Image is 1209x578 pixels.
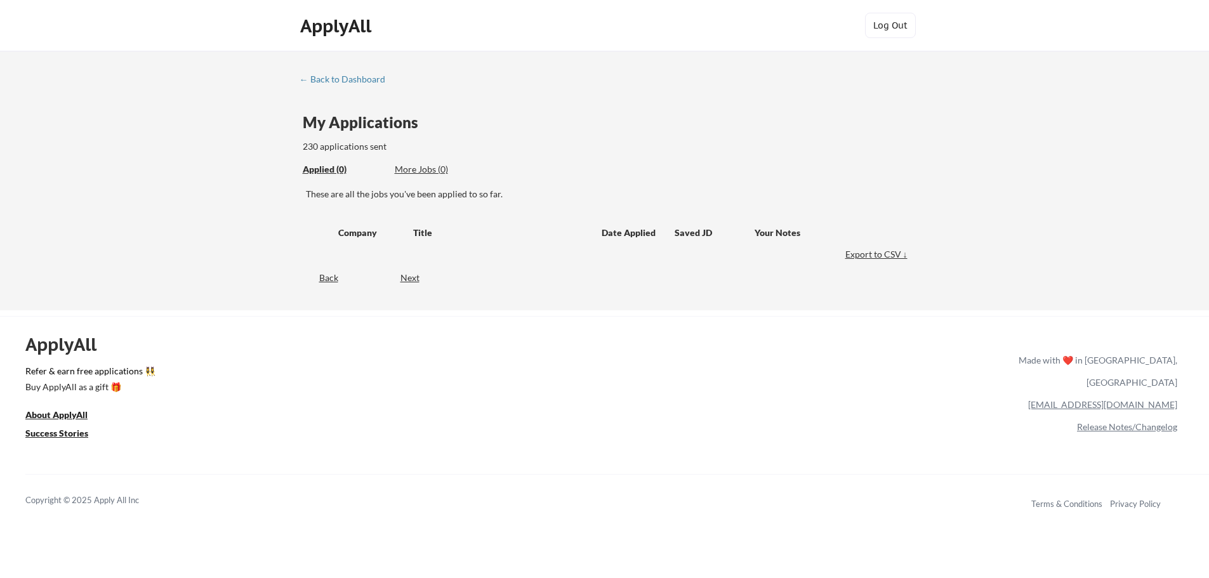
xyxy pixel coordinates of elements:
[25,494,171,507] div: Copyright © 2025 Apply All Inc
[1031,499,1102,509] a: Terms & Conditions
[395,163,488,176] div: More Jobs (0)
[395,163,488,176] div: These are job applications we think you'd be a good fit for, but couldn't apply you to automatica...
[25,334,111,355] div: ApplyAll
[300,74,395,87] a: ← Back to Dashboard
[845,248,911,261] div: Export to CSV ↓
[25,380,152,396] a: Buy ApplyAll as a gift 🎁
[413,227,590,239] div: Title
[1028,399,1177,410] a: [EMAIL_ADDRESS][DOMAIN_NAME]
[303,163,385,176] div: Applied (0)
[25,428,88,438] u: Success Stories
[300,272,338,284] div: Back
[300,15,375,37] div: ApplyAll
[602,227,657,239] div: Date Applied
[25,408,105,424] a: About ApplyAll
[338,227,402,239] div: Company
[675,221,755,244] div: Saved JD
[1110,499,1161,509] a: Privacy Policy
[306,188,911,200] div: These are all the jobs you've been applied to so far.
[25,409,88,420] u: About ApplyAll
[755,227,899,239] div: Your Notes
[865,13,916,38] button: Log Out
[303,140,548,153] div: 230 applications sent
[1014,349,1177,393] div: Made with ❤️ in [GEOGRAPHIC_DATA], [GEOGRAPHIC_DATA]
[25,383,152,391] div: Buy ApplyAll as a gift 🎁
[303,163,385,176] div: These are all the jobs you've been applied to so far.
[300,75,395,84] div: ← Back to Dashboard
[25,367,753,380] a: Refer & earn free applications 👯‍♀️
[400,272,434,284] div: Next
[303,115,428,130] div: My Applications
[25,426,105,442] a: Success Stories
[1077,421,1177,432] a: Release Notes/Changelog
